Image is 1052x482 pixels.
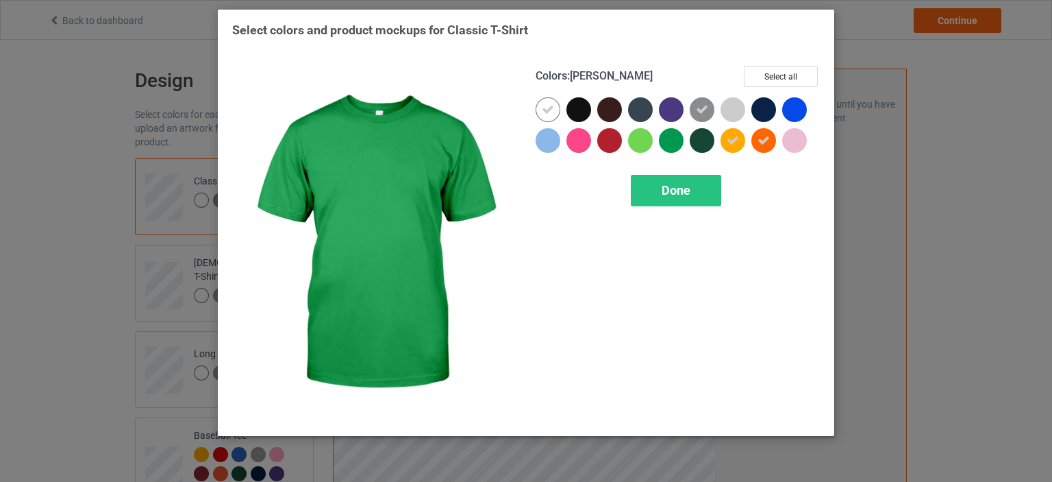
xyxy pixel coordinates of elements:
span: [PERSON_NAME] [570,69,653,82]
span: Colors [536,69,567,82]
h4: : [536,69,653,84]
span: Select colors and product mockups for Classic T-Shirt [232,23,528,37]
img: heather_texture.png [690,97,714,122]
img: regular.jpg [232,66,516,422]
button: Select all [744,66,818,87]
span: Done [662,183,690,197]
